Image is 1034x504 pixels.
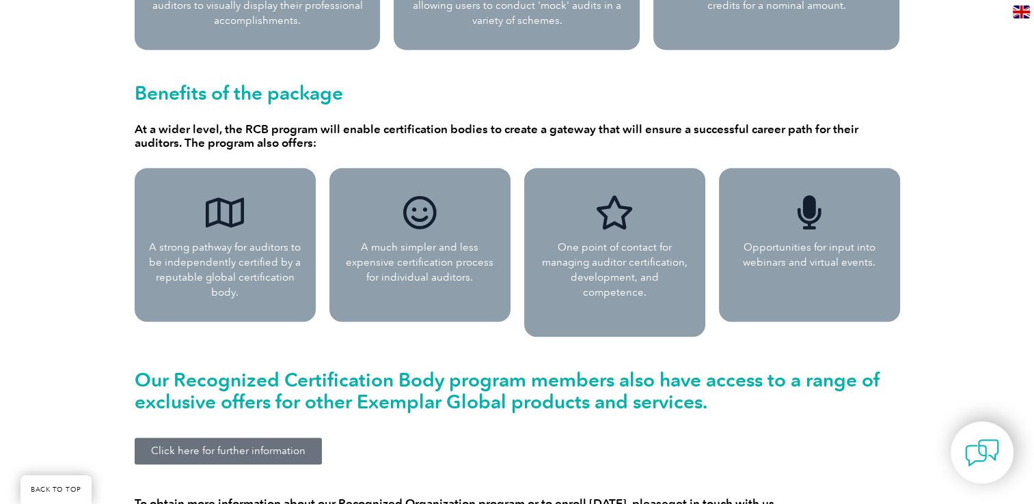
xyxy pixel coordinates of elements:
[1013,5,1030,18] img: en
[135,369,900,412] h2: Our Recognized Certification Body program members also have access to a range of exclusive offers...
[21,475,92,504] a: BACK TO TOP
[151,446,305,456] span: Click here for further information
[135,82,900,104] h2: Benefits of the package
[965,436,999,470] img: contact-chat.png
[733,240,886,270] p: Opportunities for input into webinars and virtual events.
[135,122,900,150] h4: At a wider level, the RCB program will enable certification bodies to create a gateway that will ...
[135,438,322,464] a: Click here for further information
[538,240,692,300] p: One point of contact for managing auditor certification, development, and competence.
[148,240,302,300] p: A strong pathway for auditors to be independently certified by a reputable global certification b...
[343,240,497,285] p: A much simpler and less expensive certification process for individual auditors.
